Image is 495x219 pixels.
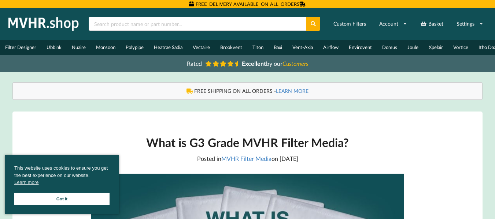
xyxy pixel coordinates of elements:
[215,40,247,55] a: Brookvent
[5,155,119,214] div: cookieconsent
[242,60,266,67] b: Excellent
[149,40,188,55] a: Heatrae Sadia
[187,60,202,67] span: Rated
[89,17,306,31] input: Search product name or part number...
[20,87,475,95] div: FREE SHIPPING ON ALL ORDERS -
[452,17,488,30] a: Settings
[282,60,308,67] i: Customers
[374,17,412,30] a: Account
[448,40,473,55] a: Vortice
[344,40,377,55] a: Envirovent
[424,40,448,55] a: Xpelair
[121,40,149,55] a: Polypipe
[415,17,448,30] a: Basket
[242,60,308,67] span: by our
[221,155,271,162] a: MVHR Filter Media
[5,15,82,33] img: mvhr.shop.png
[402,40,424,55] a: Joule
[269,40,287,55] a: Baxi
[276,88,309,94] a: LEARN MORE
[247,40,269,55] a: Titon
[41,40,67,55] a: Ubbink
[67,40,91,55] a: Nuaire
[287,40,318,55] a: Vent-Axia
[91,40,121,55] a: Monsoon
[197,155,298,162] span: Posted in on [DATE]
[14,179,38,186] a: cookies - Learn more
[14,193,110,205] a: Got it cookie
[188,40,215,55] a: Vectaire
[182,57,314,69] a: Rated Excellentby ourCustomers
[318,40,344,55] a: Airflow
[377,40,402,55] a: Domus
[329,17,371,30] a: Custom Filters
[91,135,404,150] h1: What is G3 Grade MVHR Filter Media?
[14,165,110,188] span: This website uses cookies to ensure you get the best experience on our website.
